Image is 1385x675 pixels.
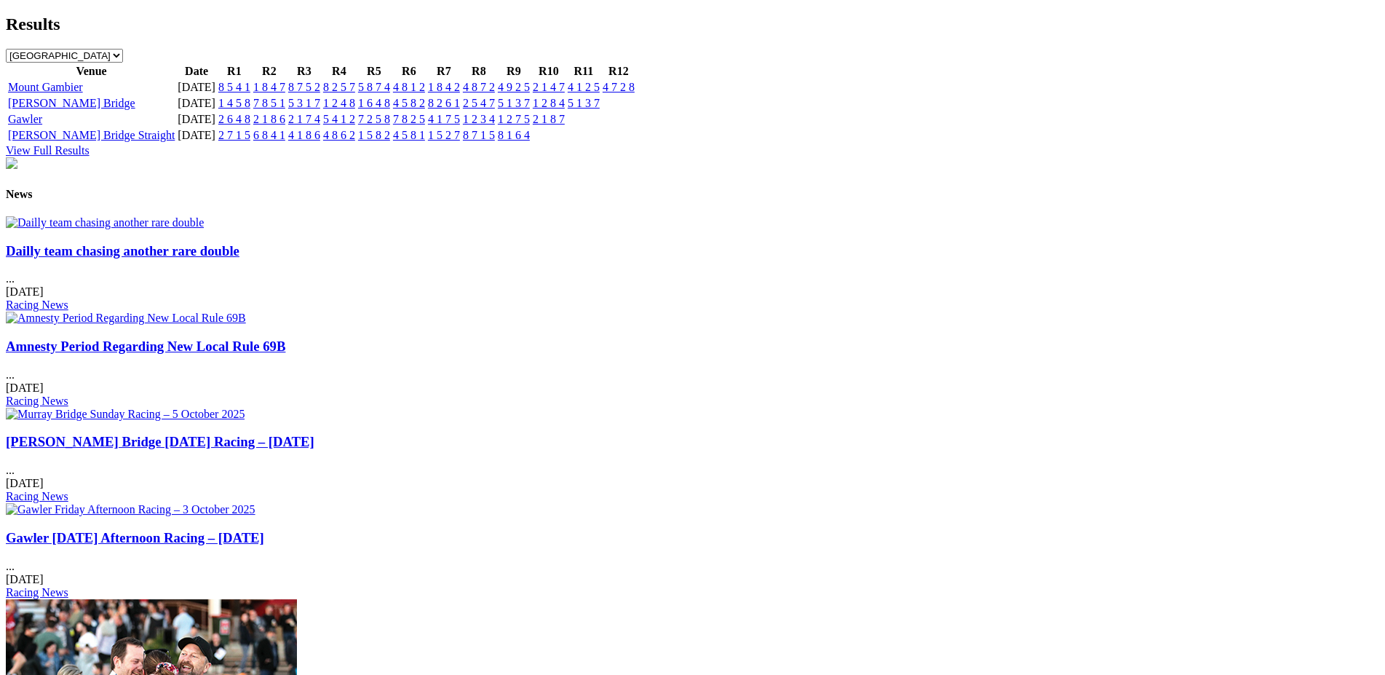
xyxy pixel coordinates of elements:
[6,573,44,585] span: [DATE]
[498,81,530,93] a: 4 9 2 5
[602,64,635,79] th: R12
[6,408,245,421] img: Murray Bridge Sunday Racing – 5 October 2025
[428,113,460,125] a: 4 1 7 5
[288,81,320,93] a: 8 7 5 2
[427,64,461,79] th: R7
[218,129,250,141] a: 2 7 1 5
[498,113,530,125] a: 1 2 7 5
[462,64,496,79] th: R8
[288,129,320,141] a: 4 1 8 6
[253,64,286,79] th: R2
[6,216,204,229] img: Dailly team chasing another rare double
[498,129,530,141] a: 8 1 6 4
[288,97,320,109] a: 5 3 1 7
[533,113,565,125] a: 2 1 8 7
[568,81,600,93] a: 4 1 2 5
[8,129,175,141] a: [PERSON_NAME] Bridge Straight
[8,81,83,93] a: Mount Gambier
[6,157,17,169] img: chasers_homepage.jpg
[428,97,460,109] a: 8 2 6 1
[392,64,426,79] th: R6
[287,64,321,79] th: R3
[463,129,495,141] a: 8 7 1 5
[463,81,495,93] a: 4 8 7 2
[6,382,44,394] span: [DATE]
[253,113,285,125] a: 2 1 8 6
[177,96,216,111] td: [DATE]
[6,312,246,325] img: Amnesty Period Regarding New Local Rule 69B
[6,586,68,599] a: Racing News
[177,112,216,127] td: [DATE]
[288,113,320,125] a: 2 1 7 4
[393,97,425,109] a: 4 5 8 2
[177,64,216,79] th: Date
[463,113,495,125] a: 1 2 3 4
[6,243,239,258] a: Dailly team chasing another rare double
[177,80,216,95] td: [DATE]
[463,97,495,109] a: 2 5 4 7
[6,434,1379,503] div: ...
[6,490,68,502] a: Racing News
[323,129,355,141] a: 4 8 6 2
[393,113,425,125] a: 7 8 2 5
[603,81,635,93] a: 4 7 2 8
[6,188,1379,201] h4: News
[6,339,1379,408] div: ...
[6,434,314,449] a: [PERSON_NAME] Bridge [DATE] Racing – [DATE]
[393,81,425,93] a: 4 8 1 2
[497,64,531,79] th: R9
[567,64,600,79] th: R11
[253,81,285,93] a: 1 8 4 7
[428,81,460,93] a: 1 8 4 2
[323,97,355,109] a: 1 2 4 8
[8,113,42,125] a: Gawler
[498,97,530,109] a: 5 1 3 7
[358,97,390,109] a: 1 6 4 8
[533,97,565,109] a: 1 2 8 4
[6,243,1379,312] div: ...
[218,81,250,93] a: 8 5 4 1
[6,299,68,311] a: Racing News
[357,64,391,79] th: R5
[6,530,264,545] a: Gawler [DATE] Afternoon Racing – [DATE]
[6,15,1379,34] h2: Results
[253,97,285,109] a: 7 8 5 1
[6,339,285,354] a: Amnesty Period Regarding New Local Rule 69B
[428,129,460,141] a: 1 5 2 7
[358,113,390,125] a: 7 2 5 8
[218,113,250,125] a: 2 6 4 8
[177,128,216,143] td: [DATE]
[568,97,600,109] a: 5 1 3 7
[532,64,565,79] th: R10
[6,285,44,298] span: [DATE]
[8,97,135,109] a: [PERSON_NAME] Bridge
[7,64,175,79] th: Venue
[253,129,285,141] a: 6 8 4 1
[323,113,355,125] a: 5 4 1 2
[6,395,68,407] a: Racing News
[322,64,356,79] th: R4
[6,503,255,516] img: Gawler Friday Afternoon Racing – 3 October 2025
[358,81,390,93] a: 5 8 7 4
[533,81,565,93] a: 2 1 4 7
[323,81,355,93] a: 8 2 5 7
[218,64,251,79] th: R1
[358,129,390,141] a: 1 5 8 2
[6,530,1379,599] div: ...
[218,97,250,109] a: 1 4 5 8
[6,144,90,157] a: View Full Results
[6,477,44,489] span: [DATE]
[393,129,425,141] a: 4 5 8 1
